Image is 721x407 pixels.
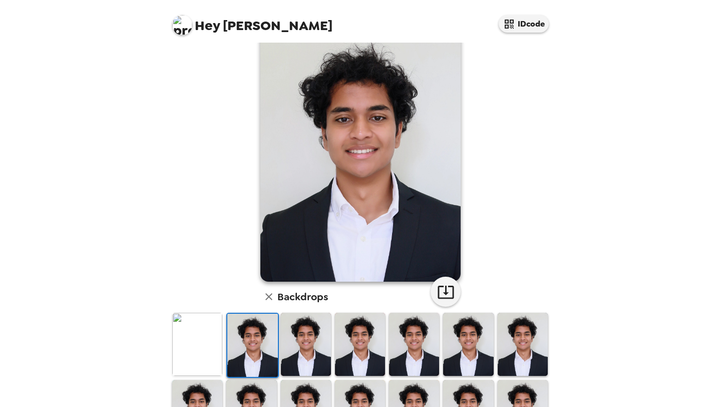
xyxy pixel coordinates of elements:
[277,289,328,305] h6: Backdrops
[499,15,549,33] button: IDcode
[172,313,222,375] img: Original
[172,15,192,35] img: profile pic
[260,31,461,282] img: user
[195,17,220,35] span: Hey
[172,10,332,33] span: [PERSON_NAME]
